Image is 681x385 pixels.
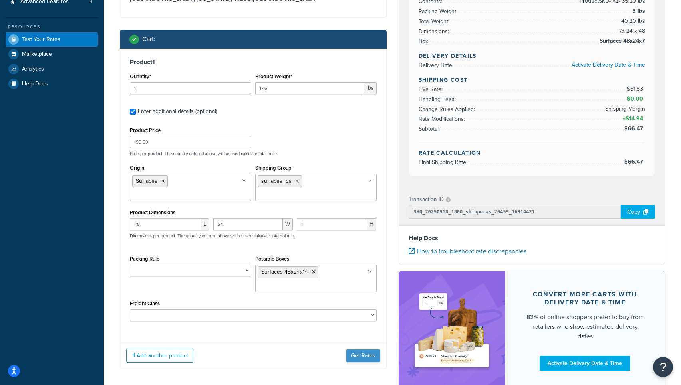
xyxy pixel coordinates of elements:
[130,300,160,306] label: Freight Class
[419,76,645,84] h4: Shipping Cost
[619,16,645,26] span: 40.20 lbs
[255,256,289,262] label: Possible Boxes
[630,6,645,16] span: 5 lbs
[419,149,645,157] h4: Rate Calculation
[6,47,98,61] a: Marketplace
[261,268,308,276] span: Surfaces 48x24x14
[409,247,526,256] a: How to troubleshoot rate discrepancies
[255,165,292,171] label: Shipping Group
[524,290,646,306] div: Convert more carts with delivery date & time
[130,209,175,215] label: Product Dimensions
[598,36,645,46] span: Surfaces 48x24x7
[603,104,645,114] span: Shipping Margin
[572,61,645,69] a: Activate Delivery Date & Time
[126,349,193,363] button: Add another product
[367,218,376,230] span: H
[6,62,98,76] a: Analytics
[130,109,136,115] input: Enter additional details (optional)
[130,165,144,171] label: Origin
[624,158,645,166] span: $66.47
[625,115,645,123] span: $14.94
[6,77,98,91] a: Help Docs
[22,81,48,87] span: Help Docs
[617,26,645,36] span: 7 x 24 x 48
[540,356,630,371] a: Activate Delivery Date & Time
[524,312,646,341] div: 82% of online shoppers prefer to buy from retailers who show estimated delivery dates
[201,218,209,230] span: L
[22,36,60,43] span: Test Your Rates
[627,95,645,103] span: $0.00
[261,177,292,185] span: surfaces_ds
[346,349,380,362] button: Get Rates
[130,127,161,133] label: Product Price
[419,158,469,166] span: Final Shipping Rate:
[419,125,442,133] span: Subtotal:
[255,82,364,94] input: 0.00
[130,73,151,79] label: Quantity*
[411,283,493,378] img: feature-image-ddt-36eae7f7280da8017bfb280eaccd9c446f90b1fe08728e4019434db127062ab4.png
[283,218,293,230] span: W
[627,85,645,93] span: $51.53
[624,124,645,133] span: $66.47
[409,233,655,243] h4: Help Docs
[6,32,98,47] a: Test Your Rates
[130,58,377,66] h3: Product 1
[136,177,157,185] span: Surfaces
[22,66,44,73] span: Analytics
[130,82,251,94] input: 0
[653,357,673,377] button: Open Resource Center
[364,82,377,94] span: lbs
[621,205,655,219] div: Copy
[419,115,467,123] span: Rate Modifications:
[255,73,292,79] label: Product Weight*
[419,17,451,26] span: Total Weight:
[419,61,455,69] span: Delivery Date:
[138,106,217,117] div: Enter additional details (optional)
[419,27,451,36] span: Dimensions:
[419,105,477,113] span: Change Rules Applied:
[22,51,52,58] span: Marketplace
[130,256,159,262] label: Packing Rule
[419,52,645,60] h4: Delivery Details
[419,85,445,93] span: Live Rate:
[128,233,295,239] p: Dimensions per product. The quantity entered above will be used calculate total volume.
[128,151,379,156] p: Price per product. The quantity entered above will be used calculate total price.
[419,95,458,103] span: Handling Fees:
[142,36,155,43] h2: Cart :
[6,24,98,30] div: Resources
[419,37,431,45] span: Box:
[409,194,444,205] p: Transaction ID
[419,7,458,16] span: Packing Weight
[621,114,645,124] span: +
